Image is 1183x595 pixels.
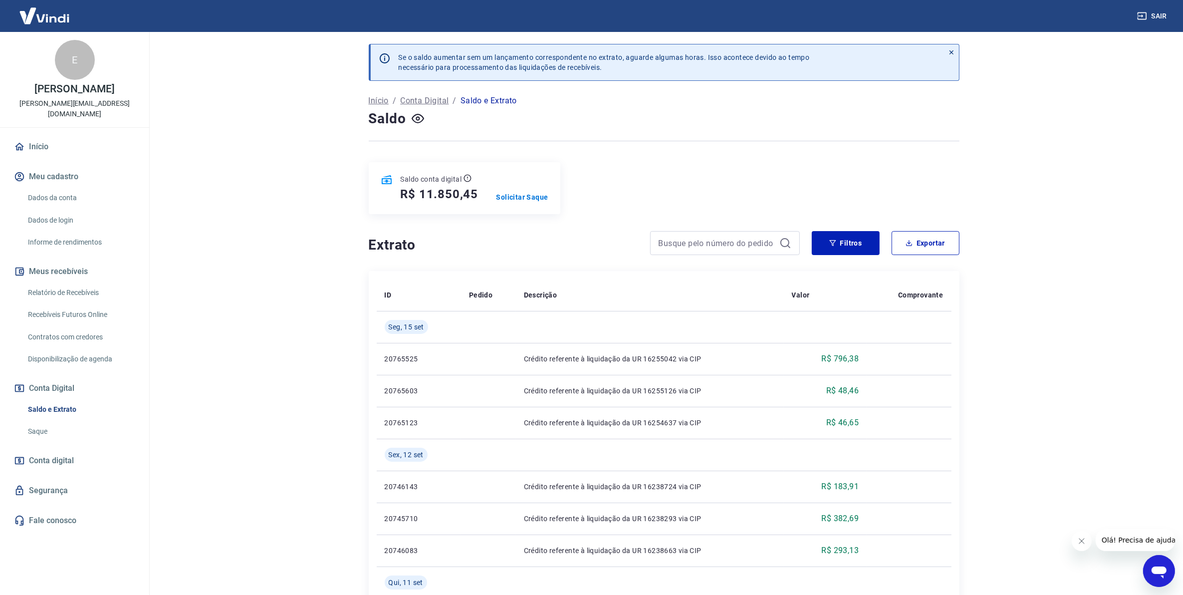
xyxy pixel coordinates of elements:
p: 20765123 [385,418,453,428]
a: Relatório de Recebíveis [24,283,137,303]
p: 20746143 [385,482,453,492]
a: Conta digital [12,450,137,472]
p: Crédito referente à liquidação da UR 16255126 via CIP [524,386,776,396]
a: Início [369,95,389,107]
a: Conta Digital [400,95,449,107]
p: Pedido [469,290,492,300]
p: R$ 382,69 [822,513,859,525]
a: Segurança [12,480,137,502]
p: Crédito referente à liquidação da UR 16238293 via CIP [524,514,776,524]
span: Seg, 15 set [389,322,424,332]
iframe: Botão para abrir a janela de mensagens [1143,555,1175,587]
button: Meu cadastro [12,166,137,188]
p: / [453,95,457,107]
span: Qui, 11 set [389,578,423,588]
img: Vindi [12,0,77,31]
a: Saldo e Extrato [24,399,137,420]
a: Informe de rendimentos [24,232,137,253]
p: [PERSON_NAME] [34,84,114,94]
p: R$ 183,91 [822,481,859,493]
p: / [393,95,396,107]
p: 20765525 [385,354,453,364]
div: E [55,40,95,80]
p: R$ 293,13 [822,545,859,557]
p: R$ 48,46 [826,385,859,397]
p: Saldo conta digital [401,174,462,184]
p: Crédito referente à liquidação da UR 16254637 via CIP [524,418,776,428]
iframe: Fechar mensagem [1072,531,1092,551]
a: Início [12,136,137,158]
p: Crédito referente à liquidação da UR 16238663 via CIP [524,546,776,556]
button: Meus recebíveis [12,261,137,283]
iframe: Mensagem da empresa [1096,529,1175,551]
a: Solicitar Saque [496,192,548,202]
span: Olá! Precisa de ajuda? [6,7,84,15]
p: ID [385,290,392,300]
a: Contratos com credores [24,327,137,347]
p: Crédito referente à liquidação da UR 16238724 via CIP [524,482,776,492]
p: 20746083 [385,546,453,556]
a: Dados de login [24,210,137,231]
p: R$ 796,38 [822,353,859,365]
a: Recebíveis Futuros Online [24,304,137,325]
a: Saque [24,421,137,442]
button: Exportar [892,231,959,255]
span: Sex, 12 set [389,450,424,460]
a: Disponibilização de agenda [24,349,137,369]
h4: Saldo [369,109,406,129]
p: Comprovante [898,290,943,300]
button: Conta Digital [12,377,137,399]
p: [PERSON_NAME][EMAIL_ADDRESS][DOMAIN_NAME] [8,98,141,119]
p: Valor [792,290,810,300]
h5: R$ 11.850,45 [401,186,478,202]
a: Dados da conta [24,188,137,208]
button: Filtros [812,231,880,255]
p: 20765603 [385,386,453,396]
p: Crédito referente à liquidação da UR 16255042 via CIP [524,354,776,364]
input: Busque pelo número do pedido [659,236,775,251]
p: R$ 46,65 [826,417,859,429]
p: Descrição [524,290,557,300]
button: Sair [1135,7,1171,25]
span: Conta digital [29,454,74,468]
p: Se o saldo aumentar sem um lançamento correspondente no extrato, aguarde algumas horas. Isso acon... [399,52,810,72]
h4: Extrato [369,235,638,255]
a: Fale conosco [12,510,137,532]
p: 20745710 [385,514,453,524]
p: Saldo e Extrato [461,95,517,107]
